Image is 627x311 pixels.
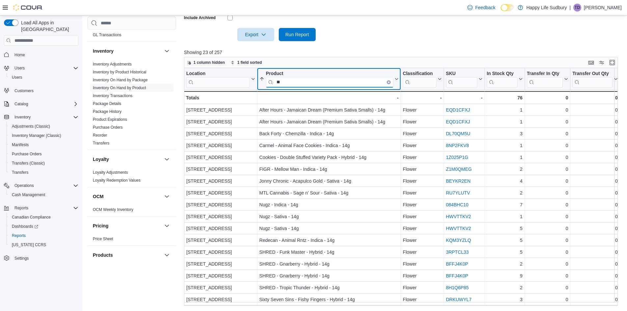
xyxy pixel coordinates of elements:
[1,181,81,190] button: Operations
[387,80,391,84] button: Clear input
[9,73,25,81] a: Users
[487,71,517,88] div: In Stock Qty
[93,77,148,83] span: Inventory On Hand by Package
[572,177,617,185] div: 0
[9,132,64,140] a: Inventory Manager (Classic)
[446,226,471,231] a: HWVTTKV2
[9,222,78,230] span: Dashboards
[572,71,617,88] button: Transfer Out Qty
[12,233,26,238] span: Reports
[487,177,523,185] div: 4
[403,213,442,220] div: Flower
[403,248,442,256] div: Flower
[446,143,469,148] a: 8NP2FKV8
[93,178,141,183] a: Loyalty Redemption Values
[93,32,121,38] span: GL Transactions
[93,207,133,212] a: OCM Weekly Inventory
[93,48,162,54] button: Inventory
[572,284,617,292] div: 0
[572,153,617,161] div: 0
[93,69,146,75] span: Inventory by Product Historical
[446,238,471,243] a: KQM3YZLQ
[93,252,113,258] h3: Products
[403,177,442,185] div: Flower
[259,94,399,102] div: -
[93,156,162,163] button: Loyalty
[163,193,171,200] button: OCM
[487,118,523,126] div: 1
[14,205,28,211] span: Reports
[186,71,250,88] div: Location
[487,106,523,114] div: 1
[527,284,568,292] div: 0
[93,117,127,122] a: Product Expirations
[9,241,49,249] a: [US_STATE] CCRS
[572,189,617,197] div: 0
[446,178,471,184] a: BEYKR2EN
[487,236,523,244] div: 5
[12,254,78,262] span: Settings
[12,87,36,95] a: Customers
[93,48,114,54] h3: Inventory
[9,213,53,221] a: Canadian Compliance
[93,141,109,146] span: Transfers
[163,222,171,230] button: Pricing
[403,272,442,280] div: Flower
[12,100,31,108] button: Catalog
[487,248,523,256] div: 5
[186,71,255,88] button: Location
[259,260,399,268] div: SHRED - Gnarberry - Hybrid - 14g
[186,118,255,126] div: [STREET_ADDRESS]
[1,253,81,263] button: Settings
[9,168,78,176] span: Transfers
[527,165,568,173] div: 0
[446,285,469,290] a: 8H1Q6P85
[1,99,81,109] button: Catalog
[14,88,34,93] span: Customers
[93,141,109,145] a: Transfers
[93,237,113,241] a: Price Sheet
[403,165,442,173] div: Flower
[259,272,399,280] div: SHRED - Gnarberry - Hybrid - 14g
[446,119,470,124] a: EQD1CFXJ
[9,241,78,249] span: Washington CCRS
[572,236,617,244] div: 0
[12,182,78,190] span: Operations
[93,133,107,138] span: Reorder
[237,60,262,65] span: 1 field sorted
[241,28,270,41] span: Export
[186,153,255,161] div: [STREET_ADDRESS]
[446,155,468,160] a: 1Z025P1G
[12,124,50,129] span: Adjustments (Classic)
[93,86,146,90] a: Inventory On Hand by Product
[88,235,176,246] div: Pricing
[527,248,568,256] div: 0
[487,224,523,232] div: 5
[403,224,442,232] div: Flower
[403,201,442,209] div: Flower
[93,93,133,98] a: Inventory Transactions
[259,284,399,292] div: SHRED - Tropic Thunder - Hybrid - 14g
[12,204,78,212] span: Reports
[285,31,309,38] span: Run Report
[527,71,563,88] div: Transfer In Qty
[575,4,580,12] span: TD
[12,113,33,121] button: Inventory
[93,78,148,82] a: Inventory On Hand by Package
[446,202,469,207] a: 084BHC10
[487,284,523,292] div: 2
[569,4,571,12] p: |
[403,142,442,149] div: Flower
[12,113,78,121] span: Inventory
[446,131,470,136] a: DL70QM5U
[446,273,468,278] a: BFFJ4K0P
[446,190,470,195] a: RU7YLUTV
[18,19,78,33] span: Load All Apps in [GEOGRAPHIC_DATA]
[487,260,523,268] div: 2
[475,4,495,11] span: Feedback
[93,170,128,175] a: Loyalty Adjustments
[487,94,523,102] div: 76
[446,214,471,219] a: HWVTTKV2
